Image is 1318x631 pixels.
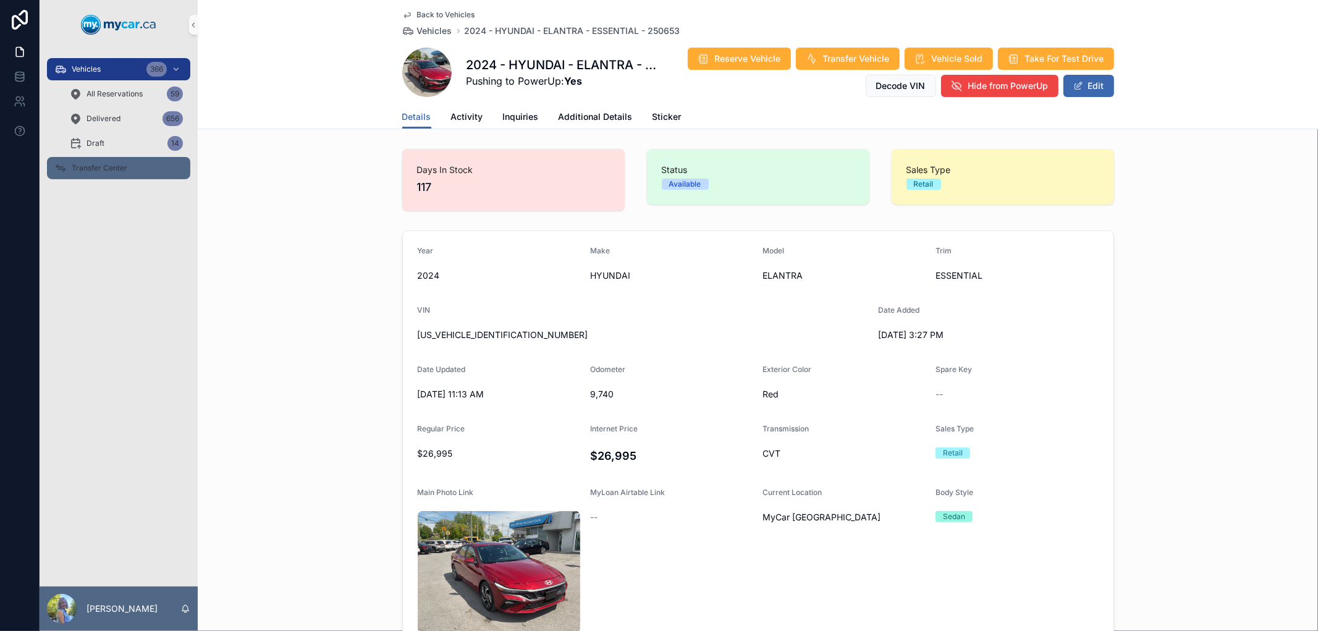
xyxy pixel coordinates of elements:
[87,89,143,99] span: All Reservations
[590,424,638,433] span: Internet Price
[763,365,812,374] span: Exterior Color
[763,246,785,255] span: Model
[936,488,973,497] span: Body Style
[418,246,434,255] span: Year
[669,179,701,190] div: Available
[763,269,926,282] span: ELANTRA
[943,447,963,459] div: Retail
[936,246,952,255] span: Trim
[559,106,633,130] a: Additional Details
[943,511,965,522] div: Sedan
[467,56,664,74] h1: 2024 - HYUNDAI - ELANTRA - ESSENTIAL - 250653
[418,305,431,315] span: VIN
[715,53,781,65] span: Reserve Vehicle
[590,388,753,400] span: 9,740
[418,424,465,433] span: Regular Price
[559,111,633,123] span: Additional Details
[590,488,665,497] span: MyLoan Airtable Link
[763,488,822,497] span: Current Location
[590,511,598,523] span: --
[72,64,101,74] span: Vehicles
[914,179,934,190] div: Retail
[40,49,198,195] div: scrollable content
[87,603,158,615] p: [PERSON_NAME]
[906,164,1099,176] span: Sales Type
[932,53,983,65] span: Vehicle Sold
[968,80,1049,92] span: Hide from PowerUp
[565,75,583,87] strong: Yes
[167,136,183,151] div: 14
[590,365,625,374] span: Odometer
[796,48,900,70] button: Transfer Vehicle
[62,132,190,155] a: Draft14
[62,108,190,130] a: Delivered656
[402,111,431,123] span: Details
[467,74,664,88] span: Pushing to PowerUp:
[590,246,610,255] span: Make
[418,488,474,497] span: Main Photo Link
[590,447,753,464] h4: $26,995
[590,269,753,282] span: HYUNDAI
[418,269,581,282] span: 2024
[763,388,926,400] span: Red
[905,48,993,70] button: Vehicle Sold
[62,83,190,105] a: All Reservations59
[653,106,682,130] a: Sticker
[402,10,475,20] a: Back to Vehicles
[688,48,791,70] button: Reserve Vehicle
[417,179,610,196] span: 117
[47,157,190,179] a: Transfer Center
[451,111,483,123] span: Activity
[763,424,809,433] span: Transmission
[418,329,868,341] span: [US_VEHICLE_IDENTIFICATION_NUMBER]
[146,62,167,77] div: 366
[451,106,483,130] a: Activity
[503,106,539,130] a: Inquiries
[1025,53,1104,65] span: Take For Test Drive
[866,75,936,97] button: Decode VIN
[87,114,120,124] span: Delivered
[876,80,926,92] span: Decode VIN
[823,53,890,65] span: Transfer Vehicle
[418,388,581,400] span: [DATE] 11:13 AM
[1063,75,1114,97] button: Edit
[417,164,610,176] span: Days In Stock
[417,10,475,20] span: Back to Vehicles
[163,111,183,126] div: 656
[417,25,452,37] span: Vehicles
[878,305,919,315] span: Date Added
[763,511,881,523] span: MyCar [GEOGRAPHIC_DATA]
[418,365,466,374] span: Date Updated
[503,111,539,123] span: Inquiries
[402,25,452,37] a: Vehicles
[81,15,156,35] img: App logo
[878,329,1041,341] span: [DATE] 3:27 PM
[47,58,190,80] a: Vehicles366
[936,424,974,433] span: Sales Type
[941,75,1058,97] button: Hide from PowerUp
[72,163,127,173] span: Transfer Center
[936,269,1099,282] span: ESSENTIAL
[167,87,183,101] div: 59
[763,447,926,460] span: CVT
[998,48,1114,70] button: Take For Test Drive
[87,138,104,148] span: Draft
[653,111,682,123] span: Sticker
[936,388,943,400] span: --
[402,106,431,129] a: Details
[662,164,855,176] span: Status
[418,447,581,460] span: $26,995
[936,365,972,374] span: Spare Key
[465,25,680,37] a: 2024 - HYUNDAI - ELANTRA - ESSENTIAL - 250653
